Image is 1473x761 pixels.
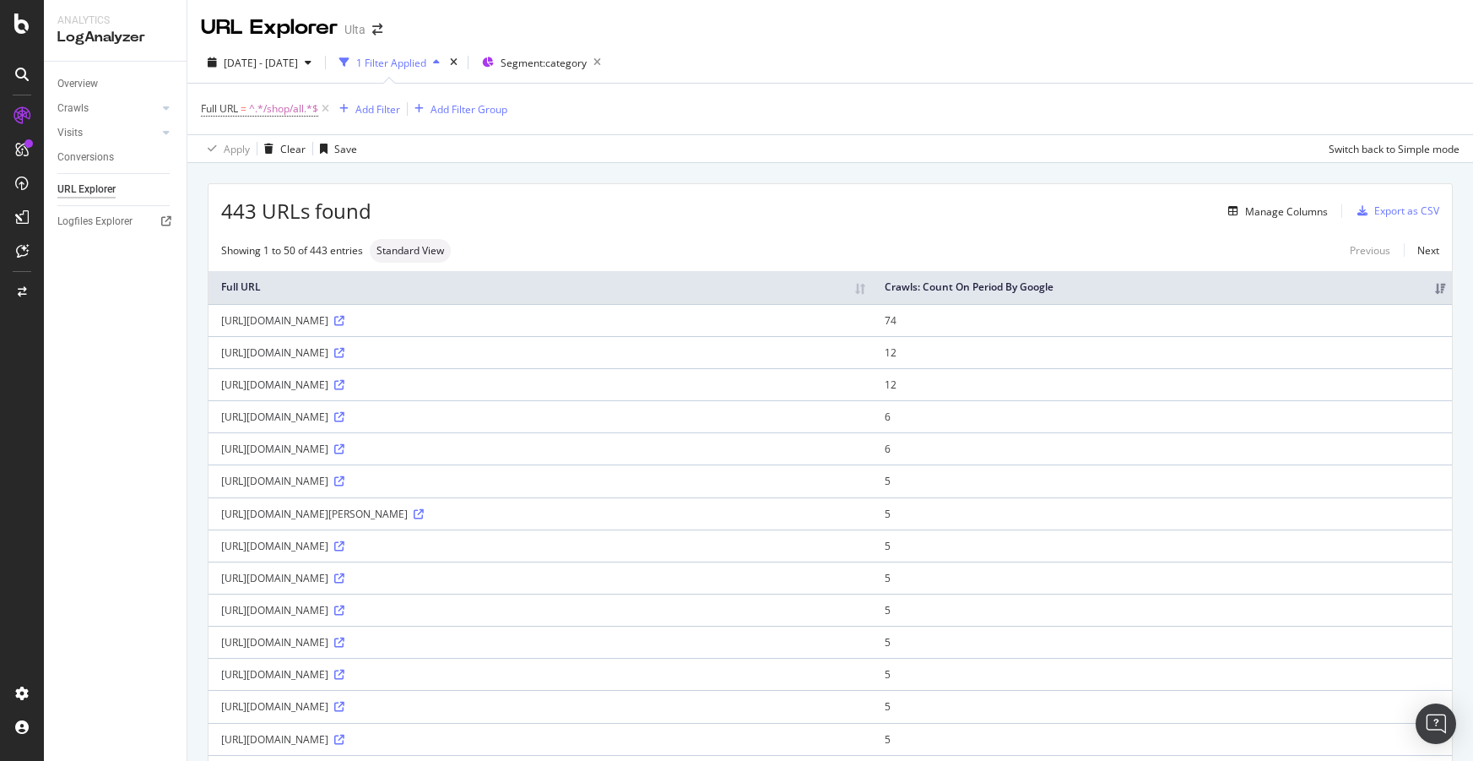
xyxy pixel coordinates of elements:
div: neutral label [370,239,451,263]
th: Full URL: activate to sort column ascending [208,271,872,304]
div: times [447,54,461,71]
span: ^.*/shop/all.*$ [249,97,318,121]
div: Analytics [57,14,173,28]
div: [URL][DOMAIN_NAME] [221,603,859,617]
div: Manage Columns [1245,204,1328,219]
td: 5 [872,723,1452,755]
div: Visits [57,124,83,142]
div: Save [334,142,357,156]
div: [URL][DOMAIN_NAME][PERSON_NAME] [221,507,859,521]
div: [URL][DOMAIN_NAME] [221,345,859,360]
div: Open Intercom Messenger [1416,704,1456,744]
td: 6 [872,432,1452,465]
td: 5 [872,594,1452,626]
div: Ulta [344,21,366,38]
button: 1 Filter Applied [333,49,447,76]
div: Apply [224,142,250,156]
div: Export as CSV [1374,204,1439,218]
span: [DATE] - [DATE] [224,56,298,70]
div: Overview [57,75,98,93]
td: 6 [872,400,1452,432]
div: [URL][DOMAIN_NAME] [221,313,859,328]
td: 74 [872,304,1452,336]
button: Save [313,135,357,162]
td: 5 [872,530,1452,562]
td: 5 [872,658,1452,690]
div: Conversions [57,149,114,166]
td: 5 [872,465,1452,497]
div: URL Explorer [57,181,116,198]
a: Crawls [57,100,158,117]
button: Export as CSV [1351,198,1439,225]
a: Logfiles Explorer [57,213,175,231]
div: [URL][DOMAIN_NAME] [221,474,859,488]
span: 443 URLs found [221,197,371,226]
div: arrow-right-arrow-left [372,24,382,35]
th: Crawls: Count On Period By Google: activate to sort column ascending [872,271,1452,304]
button: [DATE] - [DATE] [201,49,318,76]
button: Manage Columns [1221,201,1328,221]
a: Visits [57,124,158,142]
span: Full URL [201,101,238,116]
div: 1 Filter Applied [356,56,426,70]
a: Conversions [57,149,175,166]
div: Add Filter Group [431,102,507,117]
div: Crawls [57,100,89,117]
span: = [241,101,246,116]
div: [URL][DOMAIN_NAME] [221,667,859,682]
a: URL Explorer [57,181,175,198]
div: [URL][DOMAIN_NAME] [221,442,859,456]
div: URL Explorer [201,14,338,42]
div: [URL][DOMAIN_NAME] [221,732,859,747]
div: [URL][DOMAIN_NAME] [221,410,859,424]
div: Showing 1 to 50 of 443 entries [221,243,363,258]
button: Segment:category [475,49,608,76]
a: Overview [57,75,175,93]
div: Add Filter [355,102,400,117]
div: Clear [280,142,306,156]
div: [URL][DOMAIN_NAME] [221,571,859,585]
button: Switch back to Simple mode [1322,135,1459,162]
td: 5 [872,497,1452,530]
div: [URL][DOMAIN_NAME] [221,539,859,553]
button: Clear [257,135,306,162]
span: Standard View [376,246,444,256]
div: [URL][DOMAIN_NAME] [221,378,859,392]
button: Apply [201,135,250,162]
div: Logfiles Explorer [57,213,133,231]
div: Switch back to Simple mode [1329,142,1459,156]
div: [URL][DOMAIN_NAME] [221,635,859,650]
td: 12 [872,368,1452,400]
td: 5 [872,562,1452,594]
td: 5 [872,626,1452,658]
td: 5 [872,690,1452,722]
span: Segment: category [501,56,587,70]
div: LogAnalyzer [57,28,173,47]
div: [URL][DOMAIN_NAME] [221,699,859,714]
button: Add Filter Group [408,99,507,119]
button: Add Filter [333,99,400,119]
td: 12 [872,336,1452,368]
a: Next [1404,238,1439,263]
